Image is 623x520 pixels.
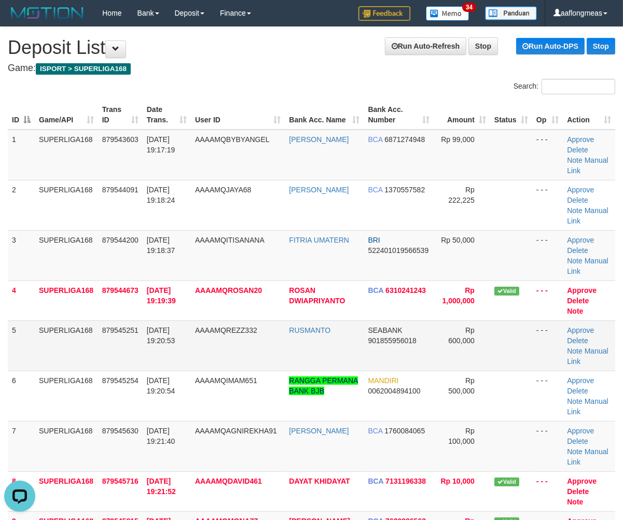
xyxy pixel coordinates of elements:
[147,186,175,204] span: [DATE] 19:18:24
[567,437,588,445] a: Delete
[532,130,563,180] td: - - -
[567,397,583,405] a: Note
[147,477,176,496] span: [DATE] 19:21:52
[532,320,563,371] td: - - -
[143,100,191,130] th: Date Trans.: activate to sort column ascending
[8,180,35,230] td: 2
[385,37,466,55] a: Run Auto-Refresh
[567,336,588,345] a: Delete
[514,79,615,94] label: Search:
[102,376,139,385] span: 879545254
[8,63,615,74] h4: Game:
[567,307,583,315] a: Note
[8,280,35,320] td: 4
[8,5,87,21] img: MOTION_logo.png
[567,498,583,506] a: Note
[195,376,257,385] span: AAAAMQIMAM651
[494,477,519,486] span: Valid transaction
[289,186,349,194] a: [PERSON_NAME]
[35,471,98,511] td: SUPERLIGA168
[532,180,563,230] td: - - -
[532,280,563,320] td: - - -
[35,421,98,471] td: SUPERLIGA168
[102,236,139,244] span: 879544200
[102,135,139,144] span: 879543603
[368,236,380,244] span: BRI
[368,326,402,334] span: SEABANK
[368,336,416,345] span: Copy 901855956018 to clipboard
[368,376,398,385] span: MANDIRI
[35,230,98,280] td: SUPERLIGA168
[368,286,383,294] span: BCA
[368,135,382,144] span: BCA
[289,326,330,334] a: RUSMANTO
[567,347,608,366] a: Manual Link
[385,477,426,485] span: Copy 7131196338 to clipboard
[567,135,594,144] a: Approve
[542,79,615,94] input: Search:
[147,326,175,345] span: [DATE] 19:20:53
[8,230,35,280] td: 3
[195,477,262,485] span: AAAAMQDAVID461
[442,286,475,305] span: Rp 1,000,000
[147,236,175,255] span: [DATE] 19:18:37
[289,477,350,485] a: DAYAT KHIDAYAT
[567,447,608,466] a: Manual Link
[567,156,583,164] a: Note
[147,135,175,154] span: [DATE] 19:17:19
[532,421,563,471] td: - - -
[368,387,420,395] span: Copy 0062004894100 to clipboard
[567,347,583,355] a: Note
[485,6,537,20] img: panduan.png
[368,477,383,485] span: BCA
[285,100,364,130] th: Bank Acc. Name: activate to sort column ascending
[567,326,594,334] a: Approve
[195,135,270,144] span: AAAAMQBYBYANGEL
[567,206,583,215] a: Note
[8,471,35,511] td: 8
[102,427,139,435] span: 879545630
[567,206,608,225] a: Manual Link
[147,376,175,395] span: [DATE] 19:20:54
[8,371,35,421] td: 6
[102,326,139,334] span: 879545251
[195,427,277,435] span: AAAAMQAGNIREKHA91
[35,371,98,421] td: SUPERLIGA168
[567,186,594,194] a: Approve
[567,487,589,496] a: Delete
[147,427,175,445] span: [DATE] 19:21:40
[384,135,425,144] span: Copy 6871274948 to clipboard
[35,130,98,180] td: SUPERLIGA168
[567,477,597,485] a: Approve
[468,37,498,55] a: Stop
[102,286,139,294] span: 879544673
[195,186,251,194] span: AAAAMQJAYA68
[567,146,588,154] a: Delete
[36,63,131,75] span: ISPORT > SUPERLIGA168
[195,286,262,294] span: AAAAMQROSAN20
[441,477,475,485] span: Rp 10,000
[567,297,589,305] a: Delete
[35,180,98,230] td: SUPERLIGA168
[567,156,608,175] a: Manual Link
[102,477,139,485] span: 879545716
[462,3,476,12] span: 34
[567,387,588,395] a: Delete
[567,427,594,435] a: Approve
[195,236,265,244] span: AAAAMQITISANANA
[441,135,475,144] span: Rp 99,000
[191,100,285,130] th: User ID: activate to sort column ascending
[8,37,615,58] h1: Deposit List
[567,376,594,385] a: Approve
[567,196,588,204] a: Delete
[448,326,475,345] span: Rp 600,000
[8,421,35,471] td: 7
[563,100,615,130] th: Action: activate to sort column ascending
[289,376,358,395] a: RANGGA PERMANA BANK BJB
[289,135,349,144] a: [PERSON_NAME]
[8,100,35,130] th: ID: activate to sort column descending
[98,100,143,130] th: Trans ID: activate to sort column ascending
[567,257,608,275] a: Manual Link
[147,286,176,305] span: [DATE] 19:19:39
[441,236,475,244] span: Rp 50,000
